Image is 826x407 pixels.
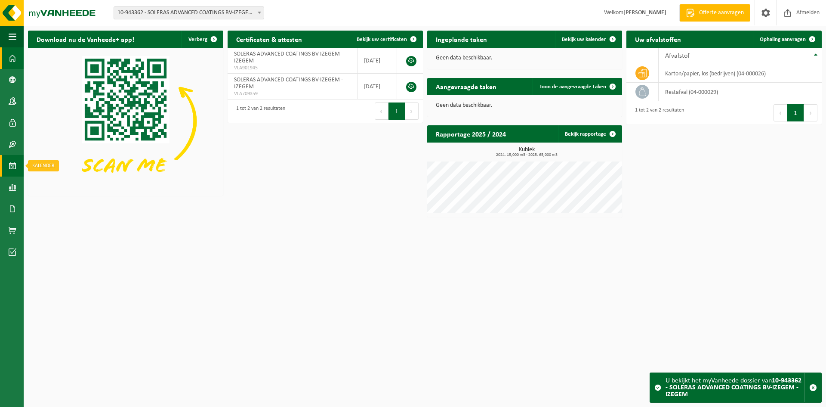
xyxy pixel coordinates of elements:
span: SOLERAS ADVANCED COATINGS BV-IZEGEM - IZEGEM [234,77,343,90]
a: Ophaling aanvragen [753,31,821,48]
span: 10-943362 - SOLERAS ADVANCED COATINGS BV-IZEGEM - IZEGEM [114,7,264,19]
a: Bekijk uw certificaten [350,31,422,48]
td: [DATE] [358,74,397,99]
span: Afvalstof [665,53,690,59]
span: Toon de aangevraagde taken [539,84,606,90]
span: Verberg [188,37,207,42]
span: VLA901945 [234,65,351,71]
span: Offerte aanvragen [697,9,746,17]
span: VLA709359 [234,90,351,97]
h2: Certificaten & attesten [228,31,311,47]
td: [DATE] [358,48,397,74]
div: 1 tot 2 van 2 resultaten [232,102,285,121]
td: karton/papier, los (bedrijven) (04-000026) [659,64,822,83]
p: Geen data beschikbaar. [436,55,614,61]
button: Next [405,103,419,120]
h3: Kubiek [431,147,623,157]
a: Bekijk uw kalender [555,31,621,48]
button: 1 [388,103,405,120]
h2: Rapportage 2025 / 2024 [427,125,515,142]
button: 1 [787,104,804,121]
span: Bekijk uw certificaten [357,37,407,42]
button: Previous [774,104,787,121]
td: restafval (04-000029) [659,83,822,101]
span: 2024: 15,000 m3 - 2025: 65,000 m3 [431,153,623,157]
div: 1 tot 2 van 2 resultaten [631,103,684,122]
h2: Ingeplande taken [427,31,496,47]
p: Geen data beschikbaar. [436,103,614,109]
div: U bekijkt het myVanheede dossier van [666,373,804,402]
span: Bekijk uw kalender [562,37,606,42]
button: Next [804,104,817,121]
button: Previous [375,103,388,120]
a: Toon de aangevraagde taken [533,78,621,95]
h2: Download nu de Vanheede+ app! [28,31,143,47]
strong: 10-943362 - SOLERAS ADVANCED COATINGS BV-IZEGEM - IZEGEM [666,377,801,398]
h2: Uw afvalstoffen [626,31,690,47]
strong: [PERSON_NAME] [623,9,666,16]
img: Download de VHEPlus App [28,48,223,194]
a: Offerte aanvragen [679,4,750,22]
a: Bekijk rapportage [558,125,621,143]
span: SOLERAS ADVANCED COATINGS BV-IZEGEM - IZEGEM [234,51,343,64]
h2: Aangevraagde taken [427,78,505,95]
button: Verberg [182,31,222,48]
span: Ophaling aanvragen [760,37,806,42]
span: 10-943362 - SOLERAS ADVANCED COATINGS BV-IZEGEM - IZEGEM [114,6,264,19]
